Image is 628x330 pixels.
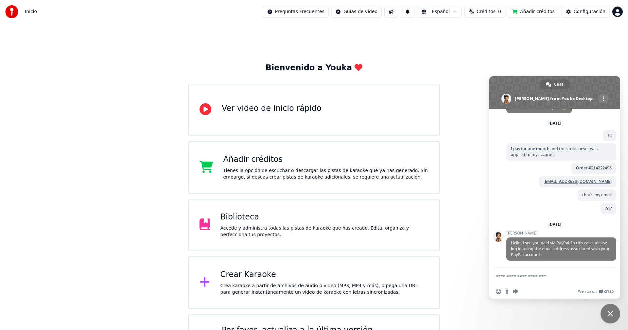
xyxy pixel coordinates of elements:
span: 0 [498,9,501,15]
div: [DATE] [549,121,561,125]
button: Añadir créditos [508,6,559,18]
span: Créditos [477,9,496,15]
span: [PERSON_NAME] [506,231,616,235]
span: Chat [554,79,563,89]
span: We run on [578,289,597,294]
span: Insert an emoji [496,289,501,294]
textarea: Compose your message... [496,268,601,284]
button: Preguntas Frecuentes [263,6,329,18]
span: Send a file [504,289,510,294]
a: [EMAIL_ADDRESS][DOMAIN_NAME] [544,179,612,184]
span: Hello, I see you paid via PayPal. In this case, please log in using the email address associated ... [511,240,610,257]
span: ???? [605,205,612,211]
span: I pay for one month and the crdits never was applied to my account [511,146,598,157]
span: Audio message [513,289,518,294]
div: [DATE] [549,222,561,226]
div: Tienes la opción de escuchar o descargar las pistas de karaoke que ya has generado. Sin embargo, ... [223,167,429,181]
div: Bienvenido a Youka [266,63,363,73]
div: Añadir créditos [223,154,429,165]
img: youka [5,5,18,18]
a: Chat [540,79,570,89]
div: Accede y administra todas las pistas de karaoke que has creado. Edita, organiza y perfecciona tus... [220,225,429,238]
div: Crear Karaoke [220,269,429,280]
button: Créditos0 [464,6,505,18]
span: that's my email [582,192,612,198]
button: Configuración [562,6,610,18]
button: Guías de video [331,6,382,18]
div: Biblioteca [220,212,429,222]
span: Crisp [604,289,614,294]
div: Ver video de inicio rápido [222,103,322,114]
div: Configuración [574,9,605,15]
span: Hi [608,132,612,138]
div: Crea karaoke a partir de archivos de audio o video (MP3, MP4 y más), o pega una URL para generar ... [220,283,429,296]
span: Order #214222496 [576,165,612,171]
span: Inicio [25,9,37,15]
a: We run onCrisp [578,289,614,294]
a: Close chat [601,304,620,323]
nav: breadcrumb [25,9,37,15]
